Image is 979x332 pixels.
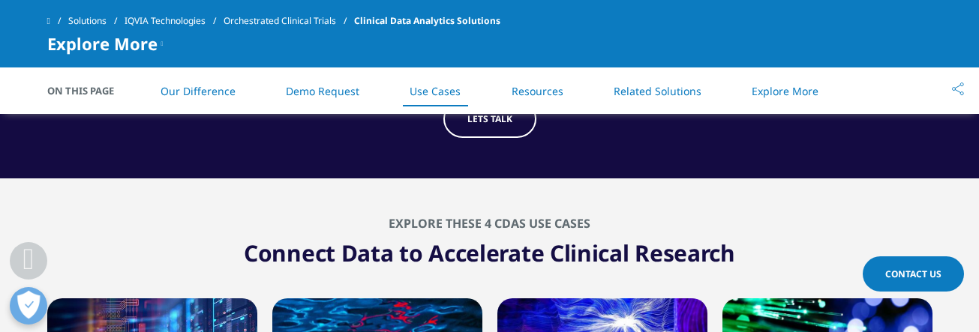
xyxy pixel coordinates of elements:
[10,287,47,325] button: Abrir preferências
[47,216,932,231] h2: EXPLORE THESE 4 CDAS USE CASES
[354,7,500,34] span: Clinical Data Analytics Solutions
[125,7,224,34] a: IQVIA Technologies
[161,84,236,98] a: Our Difference
[752,84,818,98] a: Explore More
[224,7,354,34] a: Orchestrated Clinical Trials
[68,7,125,34] a: Solutions
[885,268,941,280] span: Contact Us
[410,84,461,98] a: Use Cases
[443,100,536,138] a: LETS TALK
[47,231,932,268] h1: Connect Data to Accelerate Clinical Research
[467,112,512,125] span: LETS TALK
[863,256,964,292] a: Contact Us
[512,84,563,98] a: Resources
[47,34,158,52] span: Explore More
[286,84,359,98] a: Demo Request
[614,84,701,98] a: Related Solutions
[47,83,130,98] span: On This Page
